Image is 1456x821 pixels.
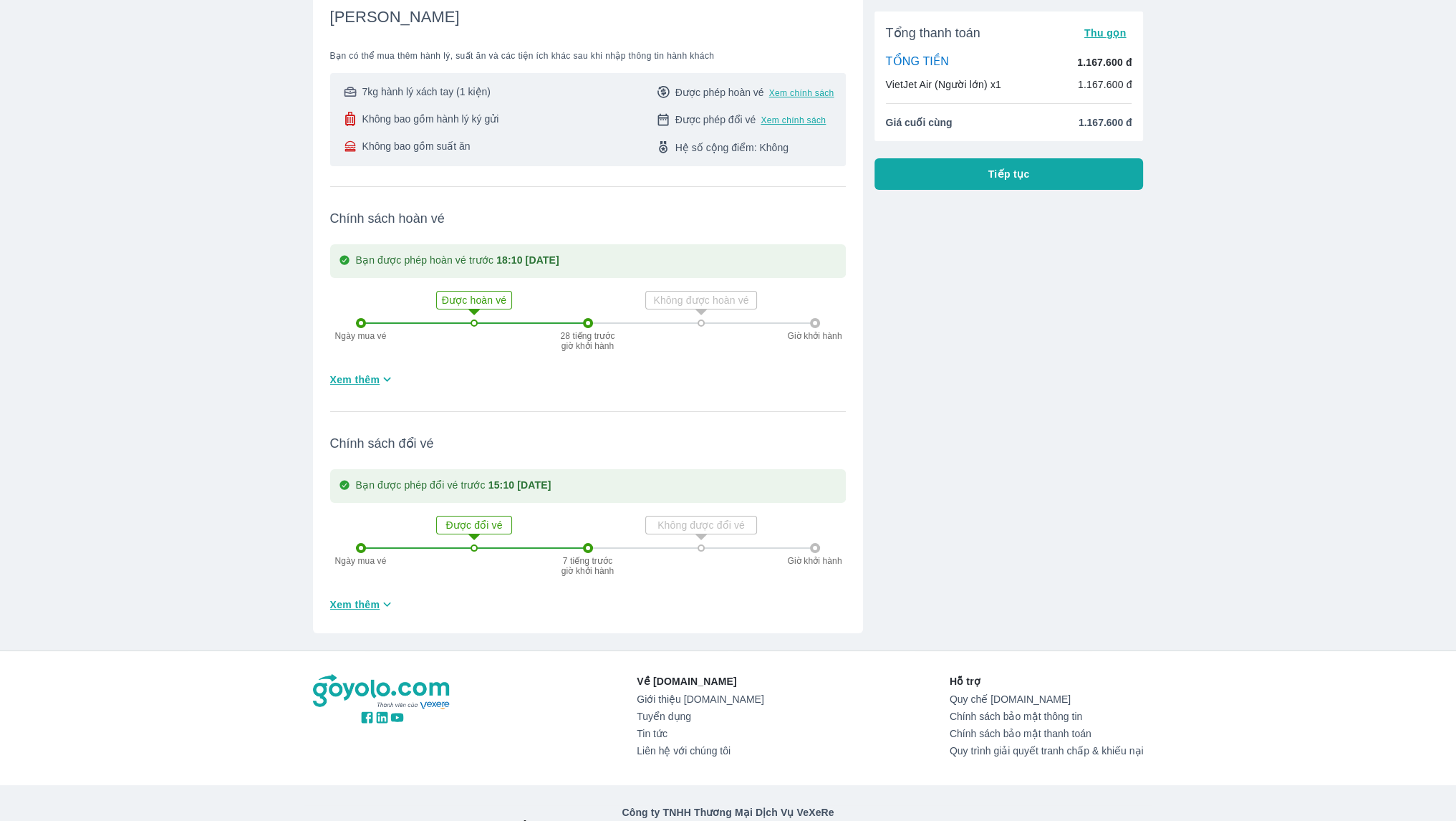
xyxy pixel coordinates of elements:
[675,85,764,100] span: Được phép hoàn vé
[330,7,460,27] span: [PERSON_NAME]
[330,210,846,227] span: Chính sách hoàn vé
[783,556,847,566] p: Giờ khởi hành
[559,331,617,351] p: 28 tiếng trước giờ khởi hành
[769,87,834,99] button: Xem chính sách
[886,24,980,42] span: Tổng thanh toán
[313,674,452,710] img: logo
[356,253,559,269] p: Bạn được phép hoàn vé trước
[647,293,755,307] p: Không được hoàn vé
[874,158,1144,190] button: Tiếp tục
[675,140,789,155] span: Hệ số cộng điểm: Không
[1078,77,1132,92] p: 1.167.600 đ
[886,77,1001,92] p: VietJet Air (Người lớn) x1
[1077,55,1132,69] p: 1.167.600 đ
[330,435,846,452] span: Chính sách đổi vé
[316,805,1141,820] p: Công ty TNHH Thương Mại Dịch Vụ VeXeRe
[950,711,1144,722] a: Chính sách bảo mật thông tin
[950,674,1144,688] p: Hỗ trợ
[1079,23,1132,43] button: Thu gọn
[362,85,491,99] span: 7kg hành lý xách tay (1 kiện)
[988,167,1030,181] span: Tiếp tục
[950,693,1144,705] a: Quy chế [DOMAIN_NAME]
[438,518,510,532] p: Được đổi vé
[637,674,763,688] p: Về [DOMAIN_NAME]
[488,479,551,491] strong: 15:10 [DATE]
[324,368,401,391] button: Xem thêm
[761,115,826,126] button: Xem chính sách
[330,597,380,612] span: Xem thêm
[329,331,393,341] p: Ngày mua vé
[362,112,499,126] span: Không bao gồm hành lý ký gửi
[330,373,380,387] span: Xem thêm
[647,518,755,532] p: Không được đổi vé
[356,478,551,494] p: Bạn được phép đổi vé trước
[886,54,949,70] p: TỔNG TIỀN
[637,745,763,757] a: Liên hệ với chúng tôi
[675,112,756,127] span: Được phép đổi vé
[1084,27,1127,39] span: Thu gọn
[950,745,1144,757] a: Quy trình giải quyết tranh chấp & khiếu nại
[637,711,763,722] a: Tuyển dụng
[637,693,763,705] a: Giới thiệu [DOMAIN_NAME]
[362,139,471,153] span: Không bao gồm suất ăn
[329,556,393,566] p: Ngày mua vé
[950,728,1144,739] a: Chính sách bảo mật thanh toán
[330,50,846,62] span: Bạn có thể mua thêm hành lý, suất ăn và các tiện ích khác sau khi nhập thông tin hành khách
[886,115,953,130] span: Giá cuối cùng
[438,293,510,307] p: Được hoàn vé
[783,331,847,341] p: Giờ khởi hành
[559,556,617,576] p: 7 tiếng trước giờ khởi hành
[637,728,763,739] a: Tin tức
[1079,115,1132,130] span: 1.167.600 đ
[324,592,401,616] button: Xem thêm
[496,254,559,266] strong: 18:10 [DATE]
